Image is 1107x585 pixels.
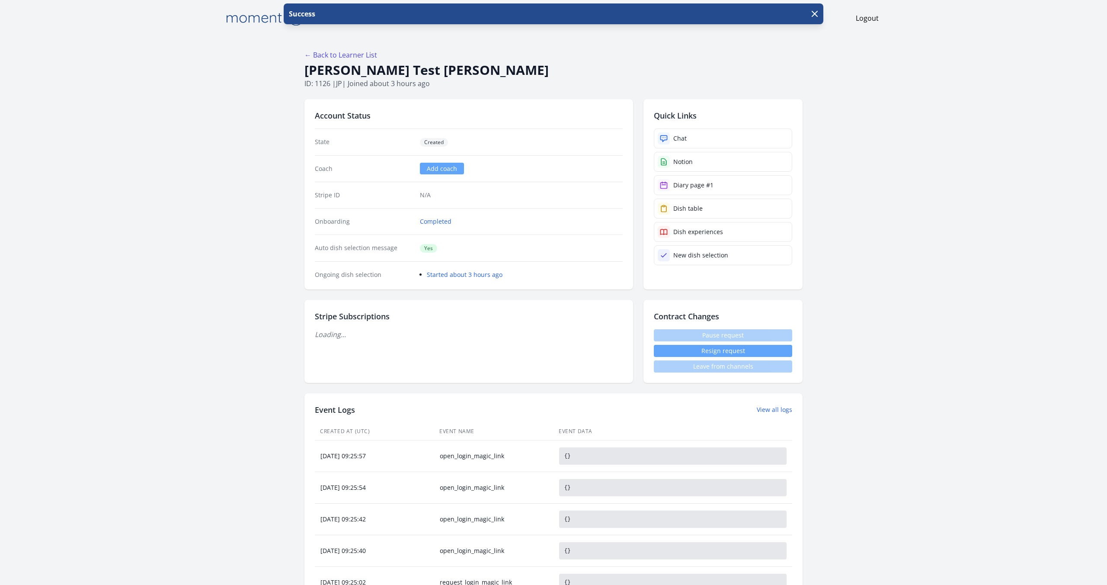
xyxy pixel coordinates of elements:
dt: Coach [315,164,413,173]
div: [DATE] 09:25:40 [315,546,434,555]
span: jp [336,79,342,88]
h2: Contract Changes [654,310,792,322]
a: Add coach [420,163,464,174]
a: Completed [420,217,451,226]
div: open_login_magic_link [435,546,553,555]
h2: Event Logs [315,404,355,416]
h2: Stripe Subscriptions [315,310,623,322]
a: Dish experiences [654,222,792,242]
dt: Onboarding [315,217,413,226]
span: Pause request [654,329,792,341]
h2: Quick Links [654,109,792,122]
div: [DATE] 09:25:57 [315,452,434,460]
a: Diary page #1 [654,175,792,195]
div: open_login_magic_link [435,515,553,524]
dt: Stripe ID [315,191,413,199]
a: Dish table [654,199,792,219]
div: [DATE] 09:25:54 [315,483,434,492]
div: open_login_magic_link [435,452,553,460]
div: Dish experiences [673,228,723,236]
a: New dish selection [654,245,792,265]
div: Chat [673,134,687,143]
span: Created [420,138,448,147]
a: View all logs [757,405,792,414]
pre: {} [559,447,787,465]
a: Started about 3 hours ago [427,270,502,279]
dt: Auto dish selection message [315,244,413,253]
pre: {} [559,542,787,559]
button: Resign request [654,345,792,357]
dt: Ongoing dish selection [315,270,413,279]
th: Created At (UTC) [315,423,434,440]
th: Event Data [553,423,792,440]
a: ← Back to Learner List [304,50,377,60]
dt: State [315,138,413,147]
h2: Account Status [315,109,623,122]
div: open_login_magic_link [435,483,553,492]
div: Notion [673,157,693,166]
div: Diary page #1 [673,181,713,190]
p: N/A [420,191,623,199]
p: ID: 1126 | | Joined about 3 hours ago [304,78,803,89]
a: Notion [654,152,792,172]
p: Success [287,9,315,19]
pre: {} [559,479,787,496]
span: Leave from channels [654,360,792,373]
a: Chat [654,129,792,148]
div: Dish table [673,204,703,213]
p: Loading... [315,329,623,340]
pre: {} [559,511,787,528]
div: [DATE] 09:25:42 [315,515,434,524]
div: New dish selection [673,251,728,260]
span: Yes [420,244,437,253]
th: Event Name [434,423,553,440]
h1: [PERSON_NAME] Test [PERSON_NAME] [304,62,803,78]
